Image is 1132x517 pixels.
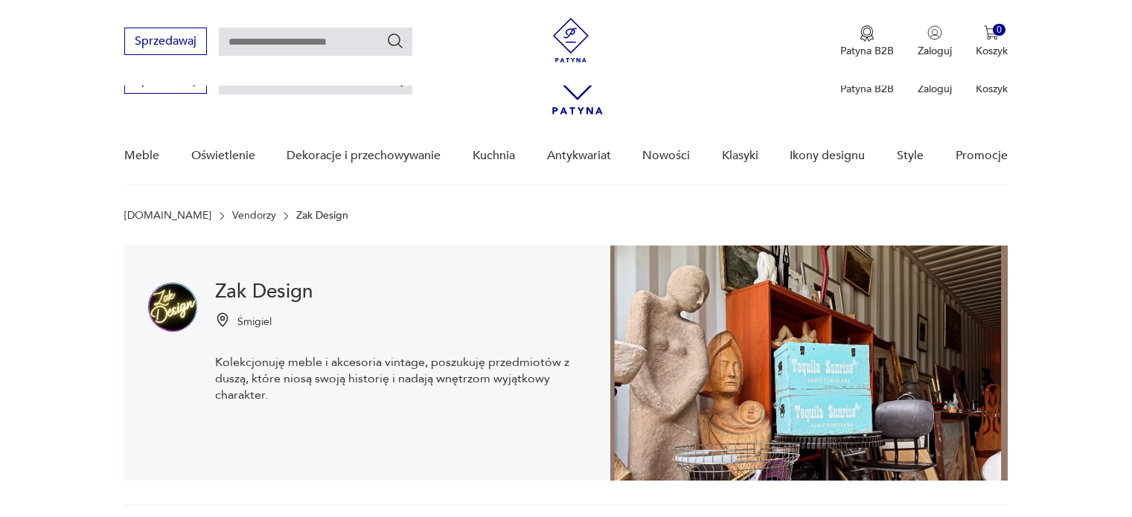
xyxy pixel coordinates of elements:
a: Sprzedawaj [124,37,207,48]
a: Promocje [956,127,1008,184]
p: Śmigiel [237,315,272,329]
p: Koszyk [976,82,1008,96]
a: Nowości [642,127,690,184]
a: Antykwariat [547,127,611,184]
a: Klasyki [722,127,758,184]
button: Zaloguj [918,25,952,58]
p: Zaloguj [918,44,952,58]
p: Patyna B2B [840,82,894,96]
button: Sprzedawaj [124,28,207,55]
p: Koszyk [976,44,1008,58]
button: Patyna B2B [840,25,894,58]
h1: Zak Design [215,283,586,301]
a: Dekoracje i przechowywanie [287,127,441,184]
a: Ikony designu [790,127,865,184]
a: [DOMAIN_NAME] [124,210,211,222]
a: Vendorzy [232,210,276,222]
button: Szukaj [386,32,404,50]
img: Ikona medalu [860,25,874,42]
img: Ikonka użytkownika [927,25,942,40]
p: Kolekcjonuję meble i akcesoria vintage, poszukuję przedmiotów z duszą, które niosą swoją historię... [215,354,586,403]
a: Meble [124,127,159,184]
a: Oświetlenie [191,127,255,184]
p: Zaloguj [918,82,952,96]
button: 0Koszyk [976,25,1008,58]
p: Zak Design [296,210,348,222]
img: Zak Design [610,245,1008,481]
img: Patyna - sklep z meblami i dekoracjami vintage [549,18,593,62]
a: Sprzedawaj [124,76,207,86]
img: Ikona koszyka [984,25,999,40]
a: Kuchnia [473,127,515,184]
img: Ikonka pinezki mapy [215,312,230,327]
img: Zak Design [148,283,197,332]
a: Ikona medaluPatyna B2B [840,25,894,58]
a: Style [897,127,924,184]
div: 0 [993,24,1005,36]
p: Patyna B2B [840,44,894,58]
